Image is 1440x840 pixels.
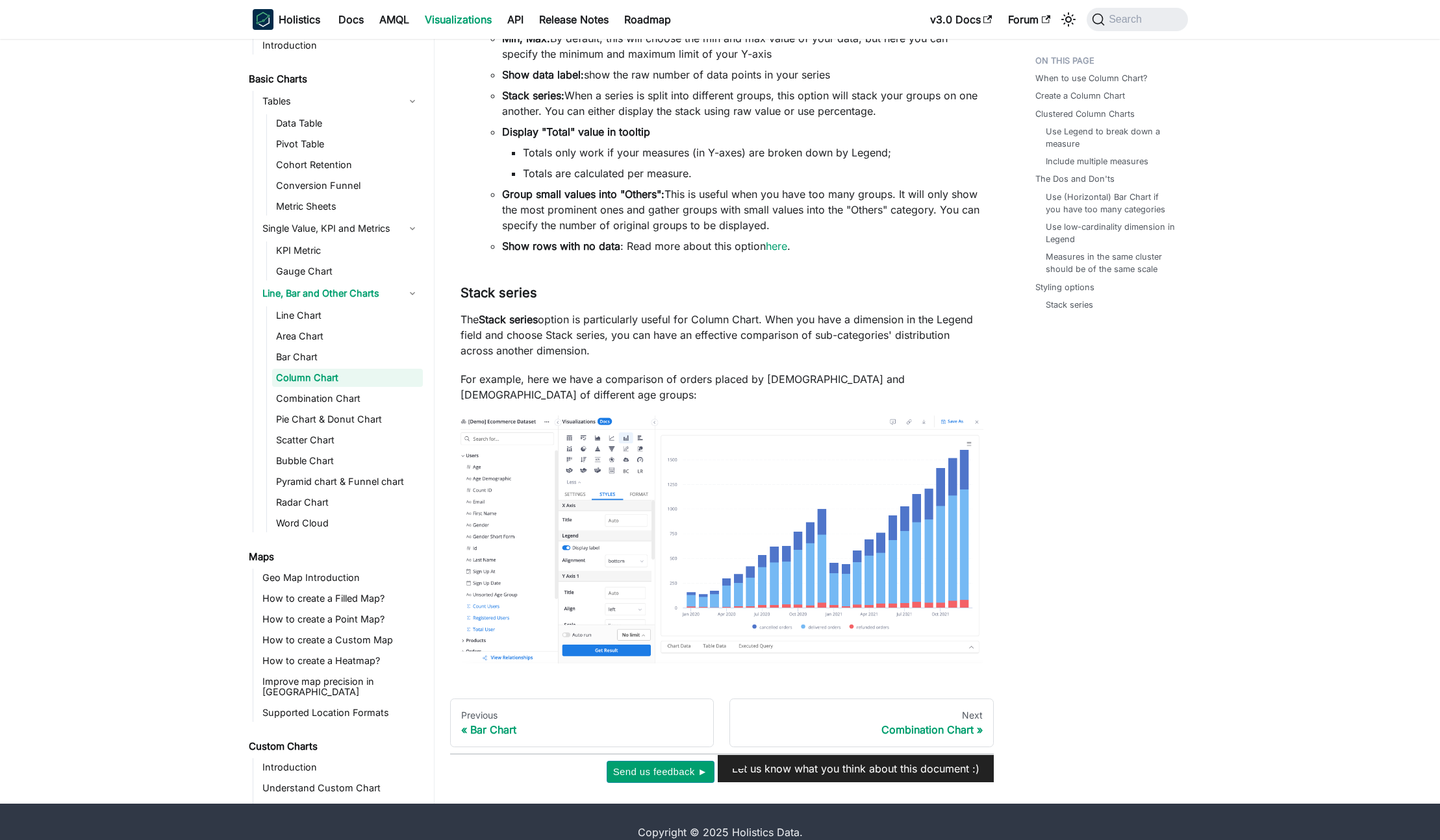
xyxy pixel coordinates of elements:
[259,779,423,797] a: Understand Custom Chart
[259,91,423,112] a: Tables
[523,166,983,181] li: Totals are calculated per measure.
[613,763,708,780] span: Send us feedback ►
[272,348,423,366] a: Bar Chart
[279,12,320,27] b: Holistics
[259,569,423,587] a: Geo Map Introduction
[729,698,994,748] a: NextCombination Chart
[502,188,664,201] strong: Group small values into "Others":
[1046,155,1148,167] a: Include multiple measures
[461,723,703,736] div: Bar Chart
[245,737,423,756] a: Custom Charts
[253,9,320,30] a: HolisticsHolisticsHolistics
[502,125,650,138] strong: Display "Total" value in tooltip
[450,698,994,748] nav: Docs pages
[259,631,423,649] a: How to create a Custom Map
[1035,90,1125,102] a: Create a Column Chart
[272,369,423,387] a: Column Chart
[272,473,423,491] a: Pyramid chart & Funnel chart
[1000,9,1058,30] a: Forum
[272,306,423,325] a: Line Chart
[272,410,423,428] a: Pie Chart & Donut Chart
[502,67,983,82] li: show the raw number of data points in your series
[1046,299,1093,311] a: Stack series
[259,610,423,628] a: How to create a Point Map?
[502,89,564,102] strong: Stack series:
[1035,281,1094,293] a: Styling options
[607,761,714,783] button: Send us feedback ►
[502,238,983,254] li: : Read more about this option .
[461,710,703,721] div: Previous
[272,514,423,532] a: Word Cloud
[253,9,273,30] img: Holistics
[272,135,423,153] a: Pivot Table
[1105,14,1150,25] span: Search
[616,9,679,30] a: Roadmap
[1035,173,1115,185] a: The Dos and Don'ts
[1046,125,1175,150] a: Use Legend to break down a measure
[502,32,550,45] strong: Min, Max:
[259,652,423,670] a: How to create a Heatmap?
[502,186,983,233] li: This is useful when you have too many groups. It will only show the most prominent ones and gathe...
[502,68,584,81] strong: Show data label:
[732,762,979,775] span: Let us know what you think about this document :)
[245,548,423,566] a: Maps
[272,452,423,470] a: Bubble Chart
[1046,221,1175,245] a: Use low-cardinality dimension in Legend
[272,493,423,512] a: Radar Chart
[740,710,983,721] div: Next
[502,88,983,119] li: When a series is split into different groups, this option will stack your groups on one another. ...
[450,698,714,748] a: PreviousBar Chart
[307,824,1133,840] div: Copyright © 2025 Holistics Data.
[259,218,423,239] a: Single Value, KPI and Metrics
[1058,9,1079,30] button: Switch between dark and light mode (currently system mode)
[259,36,423,55] a: Introduction
[272,114,423,132] a: Data Table
[272,197,423,216] a: Metric Sheets
[740,723,983,736] div: Combination Chart
[1035,72,1148,84] a: When to use Column Chart?
[372,9,417,30] a: AMQL
[259,283,423,304] a: Line, Bar and Other Charts
[272,241,423,260] a: KPI Metric
[461,371,983,402] p: For example, here we have a comparison of orders placed by [DEMOGRAPHIC_DATA] and [DEMOGRAPHIC_DA...
[272,327,423,345] a: Area Chart
[1035,108,1135,120] a: Clustered Column Charts
[461,312,983,358] p: The option is particularly useful for Column Chart. When you have a dimension in the Legend field...
[922,9,1000,30] a: v3.0 Docs
[502,31,983,62] li: By default, this will choose the min and max value of your data, but here you can specify the min...
[259,704,423,722] a: Supported Location Formats
[502,240,620,253] strong: Show rows with no data
[1087,8,1187,31] button: Search (Command+K)
[272,262,423,280] a: Gauge Chart
[259,758,423,776] a: Introduction
[523,145,983,160] li: Totals only work if your measures (in Y-axes) are broken down by Legend;
[272,177,423,195] a: Conversion Funnel
[259,589,423,608] a: How to create a Filled Map?
[531,9,616,30] a: Release Notes
[272,156,423,174] a: Cohort Retention
[461,285,983,301] h3: Stack series
[240,3,435,804] nav: Docs sidebar
[479,313,538,326] strong: Stack series
[331,9,372,30] a: Docs
[259,800,423,818] a: Custom Chart Properties
[272,431,423,449] a: Scatter Chart
[766,240,787,253] a: here
[499,9,531,30] a: API
[417,9,499,30] a: Visualizations
[245,70,423,88] a: Basic Charts
[272,389,423,408] a: Combination Chart
[259,673,423,701] a: Improve map precision in [GEOGRAPHIC_DATA]
[1046,191,1175,216] a: Use (Horizontal) Bar Chart if you have too many categories
[1046,251,1175,275] a: Measures in the same cluster should be of the same scale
